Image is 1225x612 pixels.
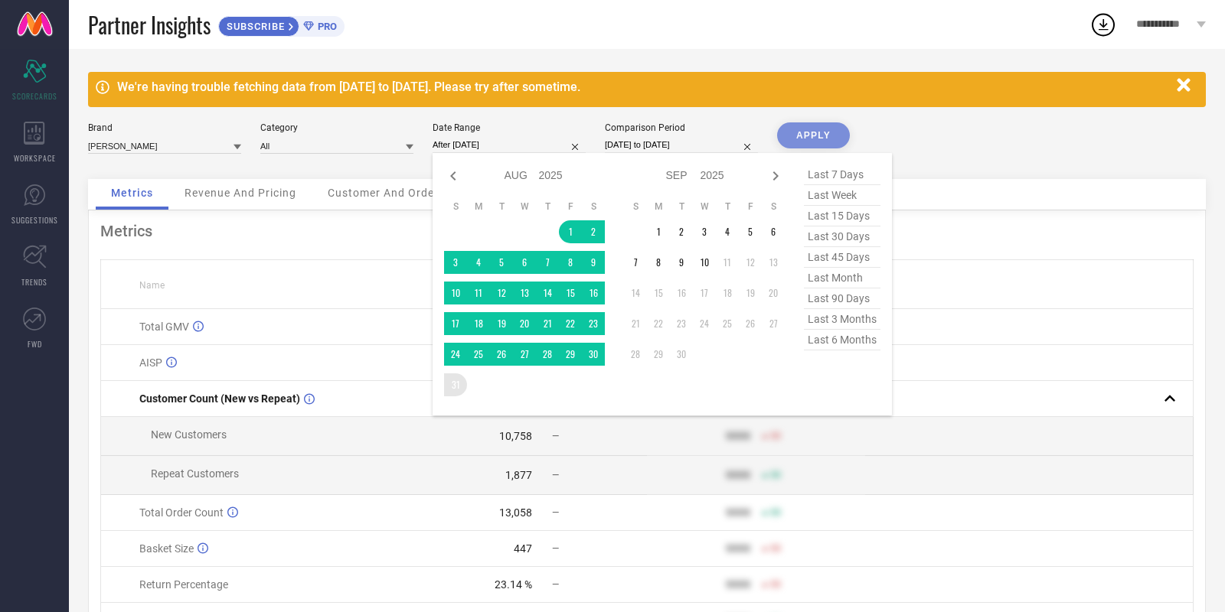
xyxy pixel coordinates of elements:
td: Mon Aug 04 2025 [467,251,490,274]
td: Sat Aug 30 2025 [582,343,605,366]
td: Tue Sep 16 2025 [670,282,693,304]
span: last month [804,268,880,288]
span: Customer And Orders [328,187,445,199]
input: Select comparison period [605,137,758,153]
td: Tue Aug 05 2025 [490,251,513,274]
span: Customer Count (New vs Repeat) [139,392,300,405]
span: last 15 days [804,206,880,226]
td: Mon Aug 11 2025 [467,282,490,304]
td: Wed Sep 03 2025 [693,220,716,243]
td: Mon Sep 29 2025 [647,343,670,366]
td: Mon Sep 08 2025 [647,251,670,274]
span: Total GMV [139,321,189,333]
span: Total Order Count [139,506,224,519]
span: Repeat Customers [151,467,239,480]
td: Tue Sep 09 2025 [670,251,693,274]
td: Wed Sep 17 2025 [693,282,716,304]
th: Saturday [762,200,785,213]
div: Date Range [433,122,586,133]
a: SUBSCRIBEPRO [218,12,345,37]
td: Thu Sep 18 2025 [716,282,739,304]
div: Open download list [1089,11,1117,38]
td: Thu Aug 21 2025 [536,312,559,335]
th: Tuesday [490,200,513,213]
th: Saturday [582,200,605,213]
td: Fri Aug 01 2025 [559,220,582,243]
td: Mon Sep 15 2025 [647,282,670,304]
td: Wed Sep 24 2025 [693,312,716,335]
th: Wednesday [693,200,716,213]
td: Tue Aug 19 2025 [490,312,513,335]
th: Friday [739,200,762,213]
td: Sun Sep 14 2025 [624,282,647,304]
td: Tue Aug 12 2025 [490,282,513,304]
div: Brand [88,122,241,133]
td: Sat Aug 02 2025 [582,220,605,243]
span: — [552,543,559,554]
input: Select date range [433,137,586,153]
span: — [552,579,559,590]
th: Sunday [624,200,647,213]
td: Sun Aug 31 2025 [444,373,467,396]
span: Metrics [111,187,153,199]
td: Sun Aug 17 2025 [444,312,467,335]
td: Fri Aug 29 2025 [559,343,582,366]
td: Thu Sep 11 2025 [716,251,739,274]
td: Sun Aug 10 2025 [444,282,467,304]
td: Sat Sep 27 2025 [762,312,785,335]
td: Wed Aug 06 2025 [513,251,536,274]
td: Thu Sep 25 2025 [716,312,739,335]
th: Thursday [716,200,739,213]
td: Mon Aug 18 2025 [467,312,490,335]
span: TRENDS [21,276,47,288]
span: Name [139,280,165,291]
div: We're having trouble fetching data from [DATE] to [DATE]. Please try after sometime. [117,80,1169,94]
span: FWD [28,338,42,350]
td: Wed Aug 20 2025 [513,312,536,335]
td: Fri Aug 08 2025 [559,251,582,274]
div: 447 [514,542,532,555]
th: Monday [467,200,490,213]
td: Fri Sep 12 2025 [739,251,762,274]
th: Tuesday [670,200,693,213]
td: Sat Sep 06 2025 [762,220,785,243]
td: Mon Aug 25 2025 [467,343,490,366]
span: last week [804,185,880,206]
div: 9999 [726,506,750,519]
td: Sun Aug 03 2025 [444,251,467,274]
span: last 6 months [804,330,880,350]
td: Sat Aug 23 2025 [582,312,605,335]
span: — [552,470,559,480]
td: Sun Sep 07 2025 [624,251,647,274]
th: Monday [647,200,670,213]
td: Thu Aug 07 2025 [536,251,559,274]
td: Fri Sep 05 2025 [739,220,762,243]
div: 10,758 [499,430,532,442]
td: Mon Sep 22 2025 [647,312,670,335]
span: Revenue And Pricing [185,187,296,199]
td: Sun Sep 21 2025 [624,312,647,335]
td: Fri Aug 22 2025 [559,312,582,335]
span: last 45 days [804,247,880,268]
td: Wed Aug 27 2025 [513,343,536,366]
td: Tue Sep 30 2025 [670,343,693,366]
span: SUGGESTIONS [11,214,58,226]
span: 50 [770,470,781,480]
div: Category [260,122,413,133]
span: Return Percentage [139,578,228,591]
span: — [552,431,559,441]
span: last 90 days [804,288,880,309]
td: Sat Aug 16 2025 [582,282,605,304]
td: Fri Sep 26 2025 [739,312,762,335]
div: Previous month [444,167,462,185]
th: Friday [559,200,582,213]
th: Wednesday [513,200,536,213]
td: Wed Aug 13 2025 [513,282,536,304]
span: 50 [770,431,781,441]
td: Tue Sep 23 2025 [670,312,693,335]
th: Thursday [536,200,559,213]
td: Sat Aug 09 2025 [582,251,605,274]
td: Thu Aug 28 2025 [536,343,559,366]
div: 9999 [726,542,750,555]
td: Sat Sep 13 2025 [762,251,785,274]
